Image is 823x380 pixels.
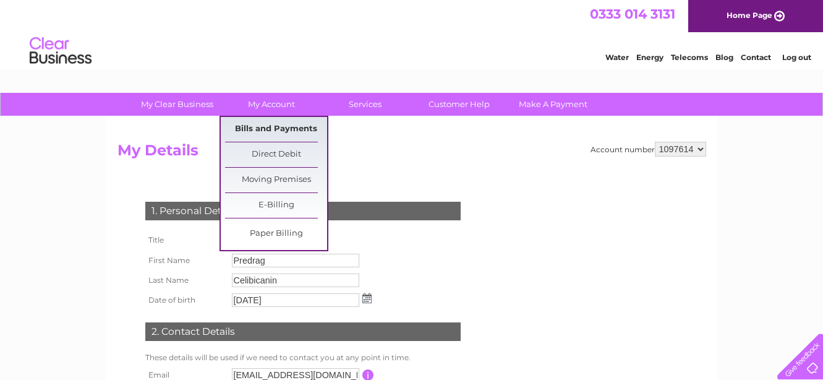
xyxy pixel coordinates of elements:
[145,322,461,341] div: 2. Contact Details
[590,6,675,22] a: 0333 014 3131
[591,142,706,157] div: Account number
[220,93,322,116] a: My Account
[502,93,604,116] a: Make A Payment
[225,168,327,192] a: Moving Premises
[145,202,461,220] div: 1. Personal Details
[29,32,92,70] img: logo.png
[225,117,327,142] a: Bills and Payments
[782,53,811,62] a: Log out
[715,53,733,62] a: Blog
[142,290,229,310] th: Date of birth
[408,93,510,116] a: Customer Help
[314,93,416,116] a: Services
[225,142,327,167] a: Direct Debit
[636,53,663,62] a: Energy
[142,350,464,365] td: These details will be used if we need to contact you at any point in time.
[671,53,708,62] a: Telecoms
[225,193,327,218] a: E-Billing
[120,7,704,60] div: Clear Business is a trading name of Verastar Limited (registered in [GEOGRAPHIC_DATA] No. 3667643...
[741,53,771,62] a: Contact
[126,93,228,116] a: My Clear Business
[117,142,706,165] h2: My Details
[142,270,229,290] th: Last Name
[142,251,229,270] th: First Name
[362,293,372,303] img: ...
[605,53,629,62] a: Water
[225,222,327,246] a: Paper Billing
[142,230,229,251] th: Title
